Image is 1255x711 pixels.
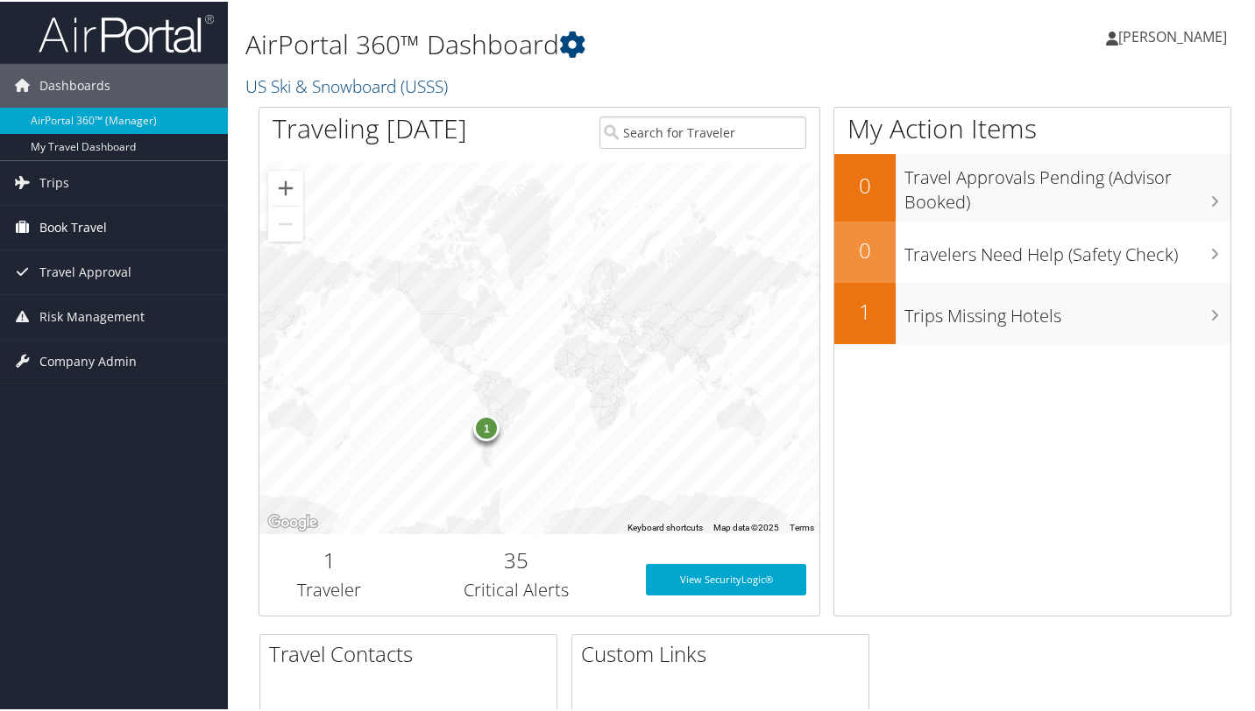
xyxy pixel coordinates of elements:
span: Travel Approval [39,249,131,292]
img: airportal-logo.png [39,11,214,53]
span: Company Admin [39,338,137,382]
span: Book Travel [39,204,107,248]
div: 1 [473,414,500,440]
a: 0Travel Approvals Pending (Advisor Booked) [834,152,1230,220]
span: [PERSON_NAME] [1118,25,1227,45]
a: [PERSON_NAME] [1106,9,1244,61]
h1: AirPortal 360™ Dashboard [245,25,911,61]
a: 1Trips Missing Hotels [834,281,1230,342]
a: View SecurityLogic® [646,562,806,594]
span: Risk Management [39,293,145,337]
span: Map data ©2025 [713,521,779,531]
h1: Traveling [DATE] [273,109,467,145]
span: Dashboards [39,62,110,106]
h2: 0 [834,234,896,264]
h2: Travel Contacts [269,637,557,667]
h2: Custom Links [581,637,869,667]
h3: Traveler [273,576,386,601]
h2: 35 [413,544,620,574]
h3: Trips Missing Hotels [904,293,1230,327]
h3: Travelers Need Help (Safety Check) [904,232,1230,265]
a: Open this area in Google Maps (opens a new window) [264,510,322,532]
button: Zoom out [268,205,303,240]
button: Zoom in [268,169,303,204]
input: Search for Traveler [599,115,806,147]
h1: My Action Items [834,109,1230,145]
h2: 1 [273,544,386,574]
a: US Ski & Snowboard (USSS) [245,73,452,96]
h2: 0 [834,169,896,199]
h3: Travel Approvals Pending (Advisor Booked) [904,155,1230,213]
img: Google [264,510,322,532]
button: Keyboard shortcuts [627,520,703,532]
span: Trips [39,159,69,203]
a: Terms (opens in new tab) [790,521,814,531]
h2: 1 [834,295,896,325]
a: 0Travelers Need Help (Safety Check) [834,220,1230,281]
h3: Critical Alerts [413,576,620,601]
